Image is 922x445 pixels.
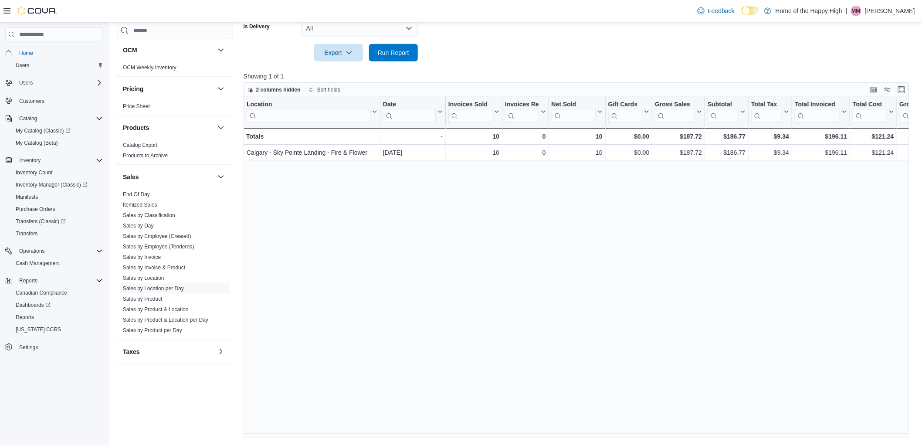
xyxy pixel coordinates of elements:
[244,23,270,30] label: Is Delivery
[247,101,377,123] button: Location
[305,85,344,95] button: Sort fields
[383,101,443,123] button: Date
[16,275,103,286] span: Reports
[12,228,103,239] span: Transfers
[12,300,103,310] span: Dashboards
[16,155,44,166] button: Inventory
[123,212,175,219] span: Sales by Classification
[655,101,702,123] button: Gross Sales
[16,155,103,166] span: Inventory
[123,275,164,281] a: Sales by Location
[383,101,436,109] div: Date
[708,101,739,123] div: Subtotal
[751,147,789,158] div: $9.34
[123,285,184,292] a: Sales by Location per Day
[116,140,233,164] div: Products
[123,296,163,302] a: Sales by Product
[865,6,915,16] p: [PERSON_NAME]
[448,101,499,123] button: Invoices Sold
[123,285,184,292] span: Sales by Location per Day
[608,147,649,158] div: $0.00
[9,311,106,323] button: Reports
[708,131,746,142] div: $186.77
[319,44,358,61] span: Export
[853,101,887,109] div: Total Cost
[9,228,106,240] button: Transfers
[551,147,602,158] div: 10
[383,147,443,158] div: [DATE]
[9,191,106,203] button: Manifests
[12,258,103,268] span: Cash Management
[16,194,38,200] span: Manifests
[123,201,157,208] span: Itemized Sales
[16,314,34,321] span: Reports
[551,101,595,109] div: Net Sold
[123,85,214,93] button: Pricing
[16,326,61,333] span: [US_STATE] CCRS
[12,192,103,202] span: Manifests
[116,62,233,76] div: OCM
[123,103,150,109] a: Price Sheet
[301,20,418,37] button: All
[896,85,907,95] button: Enter fullscreen
[16,246,103,256] span: Operations
[16,230,37,237] span: Transfers
[16,78,36,88] button: Users
[123,327,182,333] a: Sales by Product per Day
[2,94,106,107] button: Customers
[853,101,894,123] button: Total Cost
[12,312,37,323] a: Reports
[12,126,74,136] a: My Catalog (Classic)
[9,203,106,215] button: Purchase Orders
[852,6,861,16] span: MM
[551,131,602,142] div: 10
[655,101,695,123] div: Gross Sales
[123,173,139,181] h3: Sales
[846,6,847,16] p: |
[5,43,103,376] nav: Complex example
[123,202,157,208] a: Itemized Sales
[505,101,546,123] button: Invoices Ref
[608,101,649,123] button: Gift Cards
[795,147,847,158] div: $196.11
[12,324,103,335] span: Washington CCRS
[16,289,67,296] span: Canadian Compliance
[16,260,60,267] span: Cash Management
[369,44,418,61] button: Run Report
[12,258,63,268] a: Cash Management
[123,306,189,313] span: Sales by Product & Location
[123,46,214,54] button: OCM
[9,59,106,71] button: Users
[123,222,154,229] span: Sales by Day
[694,2,738,20] a: Feedback
[216,45,226,55] button: OCM
[9,287,106,299] button: Canadian Compliance
[751,131,789,142] div: $9.34
[16,62,29,69] span: Users
[12,126,103,136] span: My Catalog (Classic)
[12,324,64,335] a: [US_STATE] CCRS
[123,254,161,260] a: Sales by Invoice
[12,204,59,214] a: Purchase Orders
[751,101,782,123] div: Total Tax
[12,167,56,178] a: Inventory Count
[116,101,233,115] div: Pricing
[16,95,103,106] span: Customers
[123,152,168,159] span: Products to Archive
[123,46,137,54] h3: OCM
[383,131,443,142] div: -
[853,147,894,158] div: $121.24
[123,327,182,334] span: Sales by Product per Day
[853,101,887,123] div: Total Cost
[2,47,106,59] button: Home
[16,78,103,88] span: Users
[12,288,103,298] span: Canadian Compliance
[12,60,33,71] a: Users
[708,101,739,109] div: Subtotal
[2,154,106,166] button: Inventory
[776,6,842,16] p: Home of the Happy High
[16,48,37,58] a: Home
[247,101,370,109] div: Location
[19,115,37,122] span: Catalog
[9,257,106,269] button: Cash Management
